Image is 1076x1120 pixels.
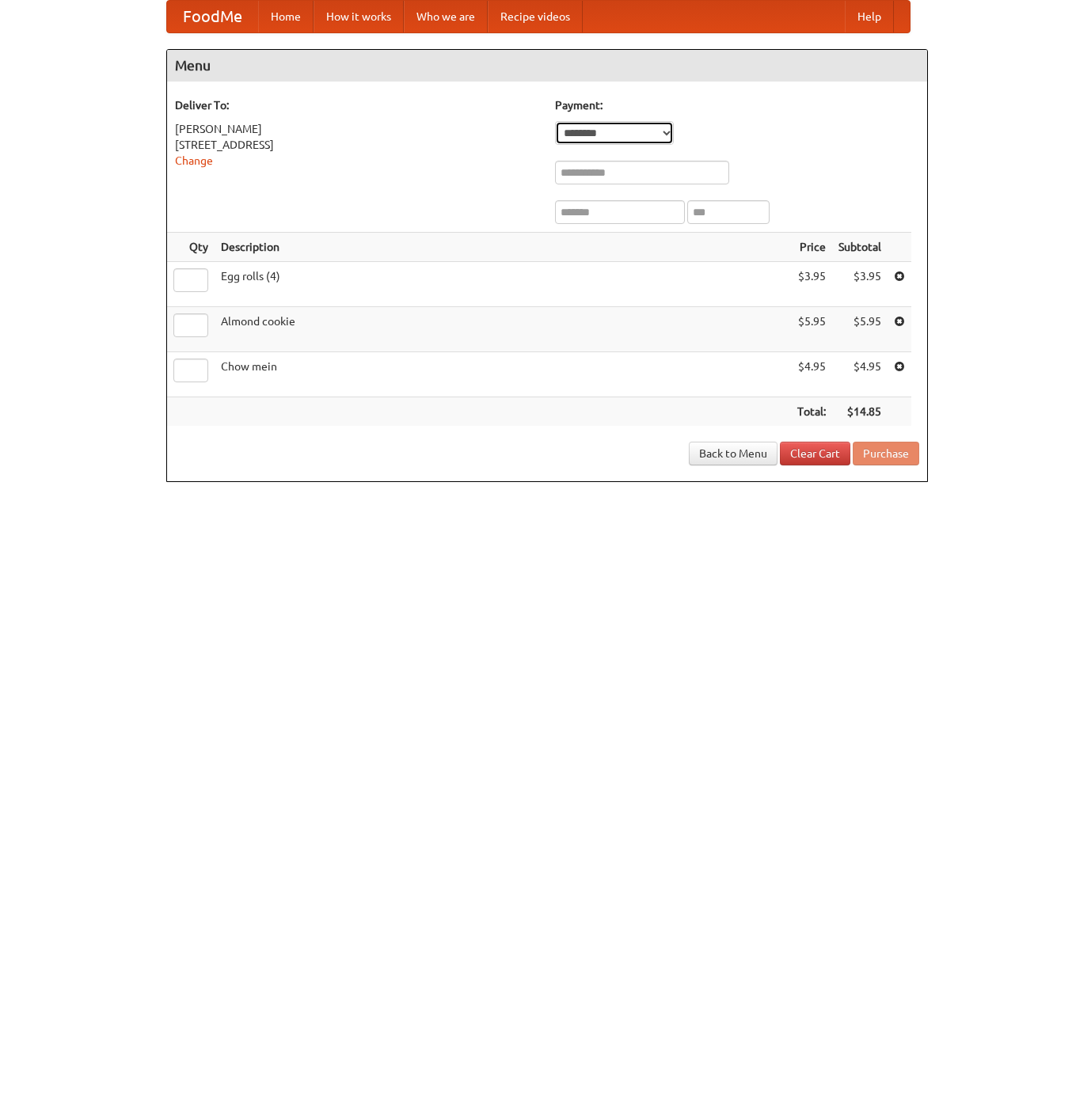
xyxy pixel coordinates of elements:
th: Price [791,233,832,262]
th: Total: [791,397,832,427]
a: FoodMe [167,1,258,32]
th: Subtotal [832,233,888,262]
a: Change [175,154,213,167]
a: Recipe videos [488,1,583,32]
td: $3.95 [791,262,832,307]
th: Qty [167,233,215,262]
a: Back to Menu [689,442,778,465]
div: [PERSON_NAME] [175,121,539,137]
a: Home [258,1,314,32]
td: $4.95 [832,352,888,397]
h4: Menu [167,50,927,82]
td: $3.95 [832,262,888,307]
div: [STREET_ADDRESS] [175,137,539,153]
th: $14.85 [832,397,888,427]
button: Purchase [853,442,919,465]
h5: Deliver To: [175,97,539,113]
td: Chow mein [215,352,791,397]
td: Almond cookie [215,307,791,352]
h5: Payment: [555,97,919,113]
td: $4.95 [791,352,832,397]
a: Help [845,1,894,32]
td: $5.95 [791,307,832,352]
a: Clear Cart [780,442,850,465]
td: Egg rolls (4) [215,262,791,307]
a: Who we are [404,1,488,32]
td: $5.95 [832,307,888,352]
a: How it works [314,1,404,32]
th: Description [215,233,791,262]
